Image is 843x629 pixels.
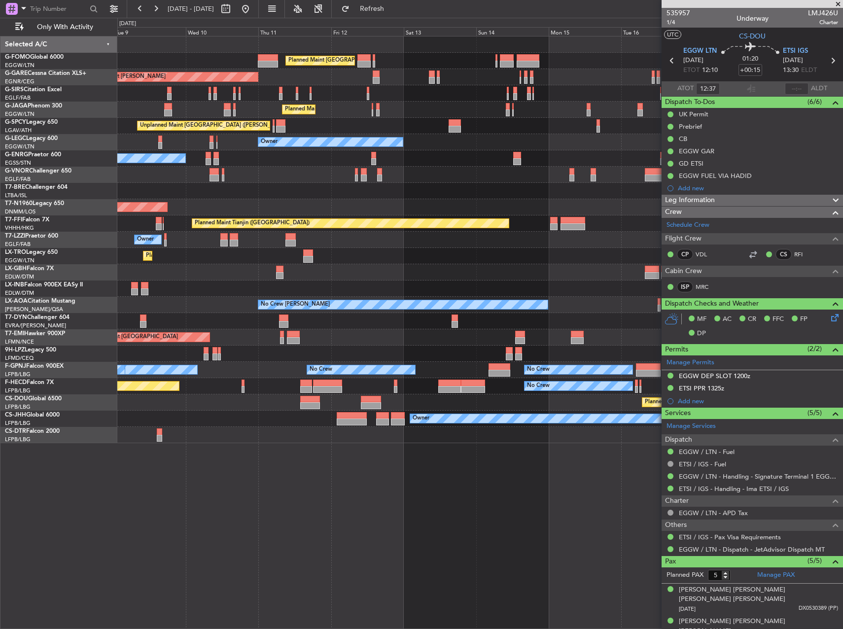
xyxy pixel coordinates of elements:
a: EGGW / LTN - APD Tax [679,509,748,517]
span: Refresh [351,5,393,12]
span: Others [665,520,687,531]
a: EGGW / LTN - Handling - Signature Terminal 1 EGGW / LTN [679,472,838,481]
span: Flight Crew [665,233,702,245]
div: CP [677,249,693,260]
a: G-FOMOGlobal 6000 [5,54,64,60]
div: Add new [678,397,838,405]
a: G-JAGAPhenom 300 [5,103,62,109]
span: [DATE] [679,605,696,613]
span: G-SIRS [5,87,24,93]
div: Owner [261,135,278,149]
a: Manage PAX [757,570,795,580]
a: ETSI / IGS - Handling - Ima ETSI / IGS [679,485,789,493]
input: --:-- [696,83,720,95]
div: Planned Maint Tianjin ([GEOGRAPHIC_DATA]) [195,216,310,231]
a: LFMN/NCE [5,338,34,346]
span: Charter [665,495,689,507]
div: Planned Maint [GEOGRAPHIC_DATA] [84,330,178,345]
a: G-LEGCLegacy 600 [5,136,58,141]
div: Planned Maint Dusseldorf [146,248,211,263]
div: Prebrief [679,122,702,131]
a: T7-N1960Legacy 650 [5,201,64,207]
a: T7-DYNChallenger 604 [5,314,70,320]
div: Fri 12 [331,27,404,36]
span: ATOT [677,84,694,94]
span: Pax [665,556,676,567]
div: CB [679,135,687,143]
div: Sun 14 [476,27,549,36]
button: Refresh [337,1,396,17]
a: G-SPCYLegacy 650 [5,119,58,125]
span: 535957 [667,8,690,18]
a: EDLW/DTM [5,273,34,280]
span: CS-DOU [5,396,28,402]
span: FFC [773,314,784,324]
span: CS-DTR [5,428,26,434]
a: EGGW/LTN [5,143,35,150]
div: [PERSON_NAME] [PERSON_NAME] [PERSON_NAME] [PERSON_NAME] [679,585,838,604]
span: G-LEGC [5,136,26,141]
div: EGGW DEP SLOT 1200z [679,372,750,380]
span: MF [697,314,706,324]
div: No Crew [PERSON_NAME] [261,297,330,312]
span: (5/5) [808,556,822,566]
span: 9H-LPZ [5,347,25,353]
a: VDL [696,250,718,259]
a: EGGW / LTN - Dispatch - JetAdvisor Dispatch MT [679,545,825,554]
div: Planned Maint [GEOGRAPHIC_DATA] ([GEOGRAPHIC_DATA]) [288,53,444,68]
span: G-JAGA [5,103,28,109]
a: EGLF/FAB [5,175,31,183]
span: AC [723,314,732,324]
span: CS-DOU [739,31,766,41]
input: Trip Number [30,1,87,16]
span: Leg Information [665,195,715,206]
div: ETSI PPR 1325z [679,384,724,392]
span: 12:10 [702,66,718,75]
span: (5/5) [808,408,822,418]
div: Owner [137,232,154,247]
a: [PERSON_NAME]/QSA [5,306,63,313]
span: G-GARE [5,70,28,76]
a: Manage Permits [667,358,714,368]
div: GD ETSI [679,159,703,168]
span: Services [665,408,691,419]
a: F-GPNJFalcon 900EX [5,363,64,369]
div: CS [775,249,792,260]
span: G-SPCY [5,119,26,125]
span: Dispatch To-Dos [665,97,715,108]
span: [DATE] [783,56,803,66]
div: Planned Maint [GEOGRAPHIC_DATA] ([GEOGRAPHIC_DATA]) [645,395,800,410]
a: LX-INBFalcon 900EX EASy II [5,282,83,288]
div: Mon 15 [549,27,621,36]
span: EGGW LTN [683,46,717,56]
span: LMJ426U [808,8,838,18]
div: Owner [413,411,429,426]
a: MRC [696,282,718,291]
div: Planned Maint [GEOGRAPHIC_DATA] ([GEOGRAPHIC_DATA]) [285,102,440,117]
a: Manage Services [667,421,716,431]
a: ETSI / IGS - Fuel [679,460,726,468]
span: F-GPNJ [5,363,26,369]
a: LX-AOACitation Mustang [5,298,75,304]
div: Add new [678,184,838,192]
span: T7-DYN [5,314,27,320]
span: G-FOMO [5,54,30,60]
span: T7-N1960 [5,201,33,207]
a: CS-DTRFalcon 2000 [5,428,60,434]
span: Crew [665,207,682,218]
a: G-SIRSCitation Excel [5,87,62,93]
div: Unplanned Maint [PERSON_NAME] [76,70,166,84]
a: LFPB/LBG [5,371,31,378]
div: Tue 16 [621,27,694,36]
div: Wed 10 [186,27,258,36]
div: Unplanned Maint [GEOGRAPHIC_DATA] ([PERSON_NAME] Intl) [140,118,300,133]
a: LTBA/ISL [5,192,27,199]
a: EDLW/DTM [5,289,34,297]
span: ETSI IGS [783,46,808,56]
span: 1/4 [667,18,690,27]
div: Underway [737,13,769,24]
span: (6/6) [808,97,822,107]
a: EGSS/STN [5,159,31,167]
button: UTC [664,30,681,39]
a: G-GARECessna Citation XLS+ [5,70,86,76]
